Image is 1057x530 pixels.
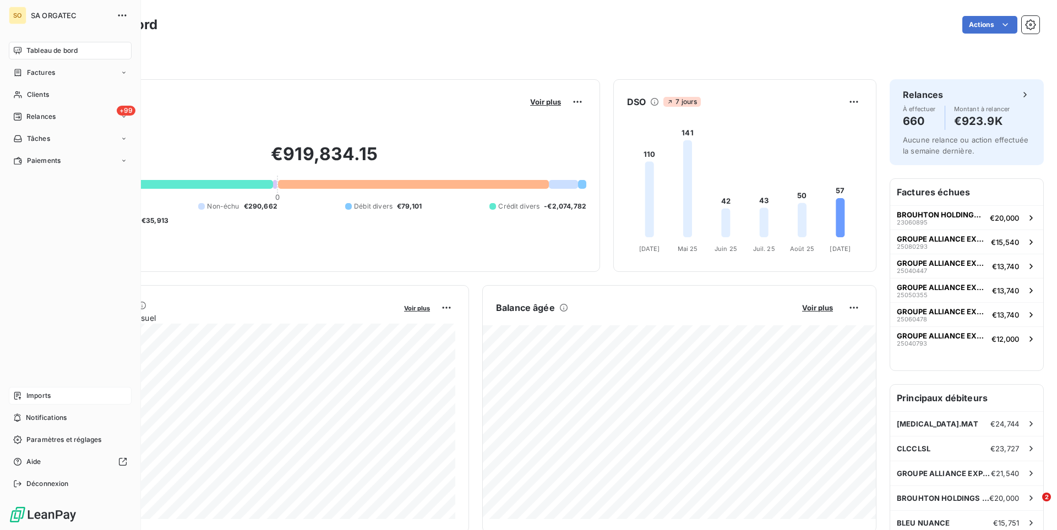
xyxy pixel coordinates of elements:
[9,7,26,24] div: SO
[27,134,50,144] span: Tâches
[962,16,1017,34] button: Actions
[207,201,239,211] span: Non-échu
[897,243,928,250] span: 25080293
[639,245,660,253] tspan: [DATE]
[890,179,1043,205] h6: Factures échues
[897,340,927,347] span: 25040793
[897,292,928,298] span: 25050355
[62,312,396,324] span: Chiffre d'affaires mensuel
[903,106,936,112] span: À effectuer
[890,230,1043,254] button: GROUPE ALLIANCE EXPERTS25080293€15,540
[897,267,927,274] span: 25040447
[663,97,700,107] span: 7 jours
[954,112,1010,130] h4: €923.9K
[890,254,1043,278] button: GROUPE ALLIANCE EXPERTS25040447€13,740
[897,307,988,316] span: GROUPE ALLIANCE EXPERTS
[26,391,51,401] span: Imports
[897,259,988,267] span: GROUPE ALLIANCE EXPERTS
[790,245,814,253] tspan: Août 25
[496,301,555,314] h6: Balance âgée
[897,518,950,527] span: BLEU NUANCE
[275,193,280,201] span: 0
[897,494,989,502] span: BROUHTON HOLDINGS LIMITED
[26,435,101,445] span: Paramètres et réglages
[992,310,1019,319] span: €13,740
[897,331,987,340] span: GROUPE ALLIANCE EXPERTS
[992,286,1019,295] span: €13,740
[498,201,540,211] span: Crédit divers
[897,283,988,292] span: GROUPE ALLIANCE EXPERTS
[117,106,135,116] span: +99
[9,453,132,471] a: Aide
[1020,493,1046,519] iframe: Intercom live chat
[62,143,586,176] h2: €919,834.15
[27,68,55,78] span: Factures
[544,201,586,211] span: -€2,074,782
[404,304,430,312] span: Voir plus
[9,506,77,523] img: Logo LeanPay
[530,97,561,106] span: Voir plus
[31,11,110,20] span: SA ORGATEC
[903,135,1028,155] span: Aucune relance ou action effectuée la semaine dernière.
[890,302,1043,326] button: GROUPE ALLIANCE EXPERTS25060478€13,740
[990,214,1019,222] span: €20,000
[954,106,1010,112] span: Montant à relancer
[897,419,978,428] span: [MEDICAL_DATA].MAT
[991,238,1019,247] span: €15,540
[897,444,930,453] span: CLCCLSL
[27,156,61,166] span: Paiements
[897,234,987,243] span: GROUPE ALLIANCE EXPERTS
[830,245,851,253] tspan: [DATE]
[897,210,985,219] span: BROUHTON HOLDINGS LIMITED
[26,457,41,467] span: Aide
[897,316,927,323] span: 25060478
[993,518,1019,527] span: €15,751
[401,303,433,313] button: Voir plus
[890,205,1043,230] button: BROUHTON HOLDINGS LIMITED23060895€20,000
[890,278,1043,302] button: GROUPE ALLIANCE EXPERTS25050355€13,740
[890,385,1043,411] h6: Principaux débiteurs
[802,303,833,312] span: Voir plus
[753,245,775,253] tspan: Juil. 25
[627,95,646,108] h6: DSO
[527,97,564,107] button: Voir plus
[26,46,78,56] span: Tableau de bord
[1042,493,1051,501] span: 2
[354,201,393,211] span: Débit divers
[903,112,936,130] h4: 660
[26,479,69,489] span: Déconnexion
[26,112,56,122] span: Relances
[991,469,1019,478] span: €21,540
[991,335,1019,343] span: €12,000
[990,444,1019,453] span: €23,727
[903,88,943,101] h6: Relances
[992,262,1019,271] span: €13,740
[989,494,1019,502] span: €20,000
[897,469,991,478] span: GROUPE ALLIANCE EXPERTS
[26,413,67,423] span: Notifications
[244,201,277,211] span: €290,662
[138,216,168,226] span: -€35,913
[678,245,698,253] tspan: Mai 25
[990,419,1019,428] span: €24,744
[715,245,737,253] tspan: Juin 25
[897,219,928,226] span: 23060895
[397,201,422,211] span: €79,101
[799,303,836,313] button: Voir plus
[890,326,1043,351] button: GROUPE ALLIANCE EXPERTS25040793€12,000
[27,90,49,100] span: Clients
